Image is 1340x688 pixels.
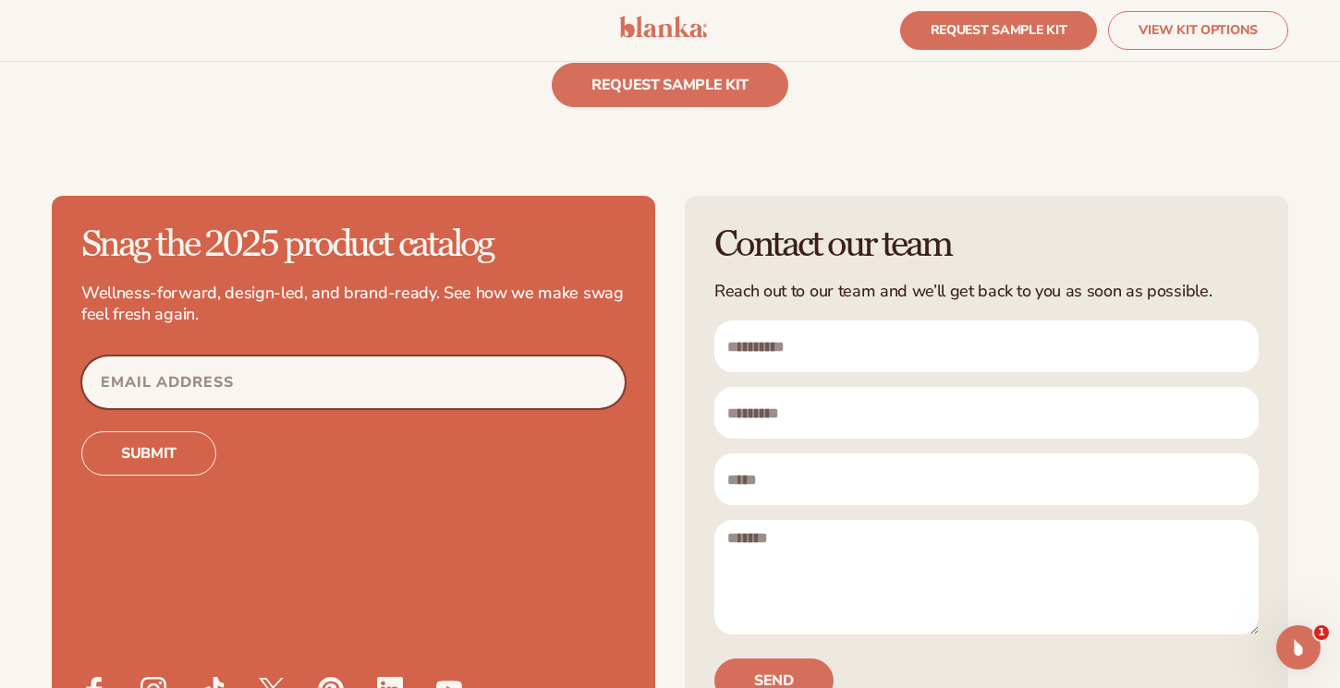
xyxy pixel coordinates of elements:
[714,225,1259,264] h2: Contact our team
[619,16,707,45] a: logo
[81,431,216,476] button: Subscribe
[619,16,707,38] img: logo
[1108,11,1288,50] a: VIEW KIT OPTIONS
[81,283,626,326] p: Wellness-forward, design-led, and brand-ready. See how we make swag feel fresh again.
[552,63,788,107] a: REQUEST SAMPLE KIT
[900,11,1098,50] a: REQUEST SAMPLE KIT
[1314,625,1329,640] span: 1
[81,225,626,264] h2: Snag the 2025 product catalog
[1276,625,1321,670] iframe: Intercom live chat
[714,281,1259,302] p: Reach out to our team and we’ll get back to you as soon as possible.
